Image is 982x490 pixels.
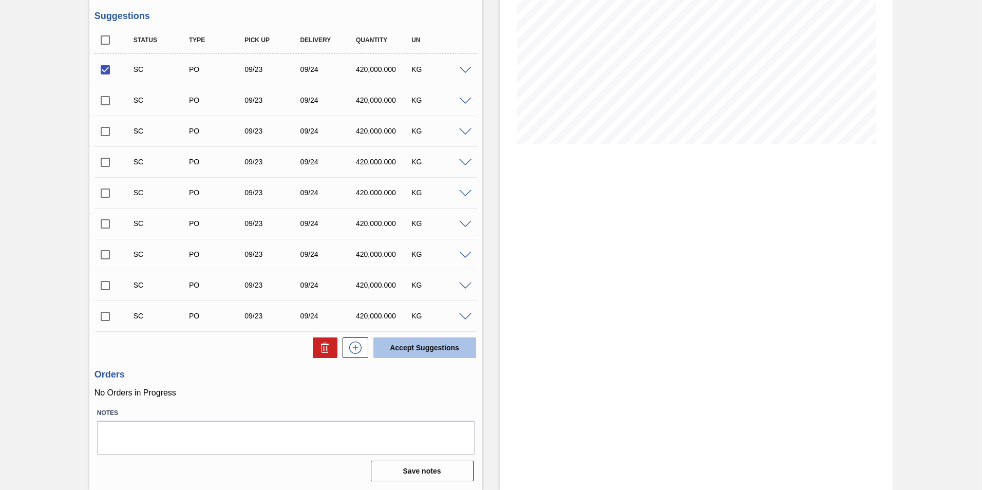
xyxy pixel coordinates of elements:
div: Suggestion Created [131,281,193,289]
div: Purchase order [186,312,249,320]
div: Suggestion Created [131,158,193,166]
div: KG [409,219,471,228]
button: Save notes [371,461,474,481]
div: Suggestion Created [131,250,193,258]
div: 420,000.000 [353,219,416,228]
div: KG [409,189,471,197]
div: 420,000.000 [353,158,416,166]
div: 09/23/2025 [242,158,304,166]
div: KG [409,65,471,73]
div: 420,000.000 [353,281,416,289]
div: 09/23/2025 [242,250,304,258]
button: Accept Suggestions [373,337,476,358]
div: 420,000.000 [353,96,416,104]
div: KG [409,96,471,104]
div: 09/23/2025 [242,312,304,320]
div: 420,000.000 [353,127,416,135]
div: KG [409,312,471,320]
div: Pick up [242,36,304,44]
div: 09/23/2025 [242,219,304,228]
div: 09/24/2025 [298,127,360,135]
div: Delete Suggestions [308,337,337,358]
div: Status [131,36,193,44]
div: Purchase order [186,281,249,289]
div: Suggestion Created [131,219,193,228]
div: Quantity [353,36,416,44]
div: 09/24/2025 [298,250,360,258]
div: Purchase order [186,96,249,104]
div: KG [409,158,471,166]
div: 09/23/2025 [242,281,304,289]
div: KG [409,250,471,258]
div: Suggestion Created [131,312,193,320]
h3: Orders [95,369,477,380]
div: Purchase order [186,219,249,228]
div: KG [409,281,471,289]
div: Purchase order [186,65,249,73]
div: Purchase order [186,189,249,197]
div: 09/23/2025 [242,127,304,135]
div: 420,000.000 [353,65,416,73]
div: 09/24/2025 [298,281,360,289]
div: 09/24/2025 [298,96,360,104]
div: 09/24/2025 [298,65,360,73]
p: No Orders in Progress [95,388,477,398]
div: Purchase order [186,250,249,258]
div: 09/23/2025 [242,96,304,104]
div: 09/23/2025 [242,65,304,73]
div: Purchase order [186,127,249,135]
div: Delivery [298,36,360,44]
div: Suggestion Created [131,65,193,73]
div: 09/24/2025 [298,219,360,228]
div: 420,000.000 [353,312,416,320]
div: 420,000.000 [353,250,416,258]
div: Suggestion Created [131,127,193,135]
div: KG [409,127,471,135]
div: Type [186,36,249,44]
label: Notes [97,406,475,421]
div: Purchase order [186,158,249,166]
div: 420,000.000 [353,189,416,197]
div: Suggestion Created [131,96,193,104]
div: Suggestion Created [131,189,193,197]
h3: Suggestions [95,11,477,22]
div: Accept Suggestions [368,336,477,359]
div: New suggestion [337,337,368,358]
div: UN [409,36,471,44]
div: 09/24/2025 [298,312,360,320]
div: 09/23/2025 [242,189,304,197]
div: 09/24/2025 [298,189,360,197]
div: 09/24/2025 [298,158,360,166]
